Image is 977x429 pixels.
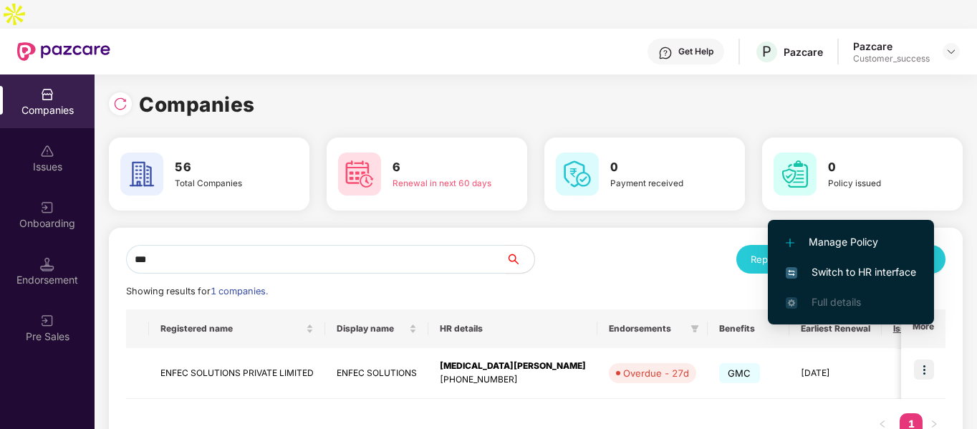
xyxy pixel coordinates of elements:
[505,245,535,274] button: search
[914,360,934,380] img: icon
[149,348,325,399] td: ENFEC SOLUTIONS PRIVATE LIMITED
[440,373,586,387] div: [PHONE_NUMBER]
[440,360,586,373] div: [MEDICAL_DATA][PERSON_NAME]
[853,53,930,64] div: Customer_success
[17,42,110,61] img: New Pazcare Logo
[160,323,303,334] span: Registered name
[828,177,927,190] div: Policy issued
[786,234,916,250] span: Manage Policy
[393,158,491,177] h3: 6
[338,153,381,196] img: svg+xml;base64,PHN2ZyB4bWxucz0iaHR0cDovL3d3dy53My5vcmcvMjAwMC9zdmciIHdpZHRoPSI2MCIgaGVpZ2h0PSI2MC...
[762,43,771,60] span: P
[113,97,127,111] img: svg+xml;base64,PHN2ZyBpZD0iUmVsb2FkLTMyeDMyIiB4bWxucz0iaHR0cDovL3d3dy53My5vcmcvMjAwMC9zdmciIHdpZH...
[40,201,54,215] img: svg+xml;base64,PHN2ZyB3aWR0aD0iMjAiIGhlaWdodD0iMjAiIHZpZXdCb3g9IjAgMCAyMCAyMCIgZmlsbD0ibm9uZSIgeG...
[784,45,823,59] div: Pazcare
[930,420,938,428] span: right
[853,39,930,53] div: Pazcare
[556,153,599,196] img: svg+xml;base64,PHN2ZyB4bWxucz0iaHR0cDovL3d3dy53My5vcmcvMjAwMC9zdmciIHdpZHRoPSI2MCIgaGVpZ2h0PSI2MC...
[40,257,54,271] img: svg+xml;base64,PHN2ZyB3aWR0aD0iMTQuNSIgaGVpZ2h0PSIxNC41IiB2aWV3Qm94PSIwIDAgMTYgMTYiIGZpbGw9Im5vbm...
[688,320,702,337] span: filter
[325,348,428,399] td: ENFEC SOLUTIONS
[139,89,255,120] h1: Companies
[774,153,817,196] img: svg+xml;base64,PHN2ZyB4bWxucz0iaHR0cDovL3d3dy53My5vcmcvMjAwMC9zdmciIHdpZHRoPSI2MCIgaGVpZ2h0PSI2MC...
[120,153,163,196] img: svg+xml;base64,PHN2ZyB4bWxucz0iaHR0cDovL3d3dy53My5vcmcvMjAwMC9zdmciIHdpZHRoPSI2MCIgaGVpZ2h0PSI2MC...
[812,296,861,308] span: Full details
[428,309,597,348] th: HR details
[40,87,54,102] img: svg+xml;base64,PHN2ZyBpZD0iQ29tcGFuaWVzIiB4bWxucz0iaHR0cDovL3d3dy53My5vcmcvMjAwMC9zdmciIHdpZHRoPS...
[211,286,268,297] span: 1 companies.
[623,366,689,380] div: Overdue - 27d
[786,267,797,279] img: svg+xml;base64,PHN2ZyB4bWxucz0iaHR0cDovL3d3dy53My5vcmcvMjAwMC9zdmciIHdpZHRoPSIxNiIgaGVpZ2h0PSIxNi...
[786,238,794,247] img: svg+xml;base64,PHN2ZyB4bWxucz0iaHR0cDovL3d3dy53My5vcmcvMjAwMC9zdmciIHdpZHRoPSIxMi4yMDEiIGhlaWdodD...
[337,323,406,334] span: Display name
[40,314,54,328] img: svg+xml;base64,PHN2ZyB3aWR0aD0iMjAiIGhlaWdodD0iMjAiIHZpZXdCb3g9IjAgMCAyMCAyMCIgZmlsbD0ibm9uZSIgeG...
[40,144,54,158] img: svg+xml;base64,PHN2ZyBpZD0iSXNzdWVzX2Rpc2FibGVkIiB4bWxucz0iaHR0cDovL3d3dy53My5vcmcvMjAwMC9zdmciIH...
[678,46,713,57] div: Get Help
[609,323,685,334] span: Endorsements
[751,252,806,266] div: Reports
[610,177,709,190] div: Payment received
[175,177,274,190] div: Total Companies
[786,297,797,309] img: svg+xml;base64,PHN2ZyB4bWxucz0iaHR0cDovL3d3dy53My5vcmcvMjAwMC9zdmciIHdpZHRoPSIxNi4zNjMiIGhlaWdodD...
[149,309,325,348] th: Registered name
[393,177,491,190] div: Renewal in next 60 days
[878,420,887,428] span: left
[708,309,789,348] th: Benefits
[690,324,699,333] span: filter
[325,309,428,348] th: Display name
[828,158,927,177] h3: 0
[893,367,932,380] div: 0
[945,46,957,57] img: svg+xml;base64,PHN2ZyBpZD0iRHJvcGRvd24tMzJ4MzIiIHhtbG5zPSJodHRwOi8vd3d3LnczLm9yZy8yMDAwL3N2ZyIgd2...
[175,158,274,177] h3: 56
[610,158,709,177] h3: 0
[126,286,268,297] span: Showing results for
[786,264,916,280] span: Switch to HR interface
[658,46,673,60] img: svg+xml;base64,PHN2ZyBpZD0iSGVscC0zMngzMiIgeG1sbnM9Imh0dHA6Ly93d3cudzMub3JnLzIwMDAvc3ZnIiB3aWR0aD...
[719,363,760,383] span: GMC
[789,348,882,399] td: [DATE]
[505,254,534,265] span: search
